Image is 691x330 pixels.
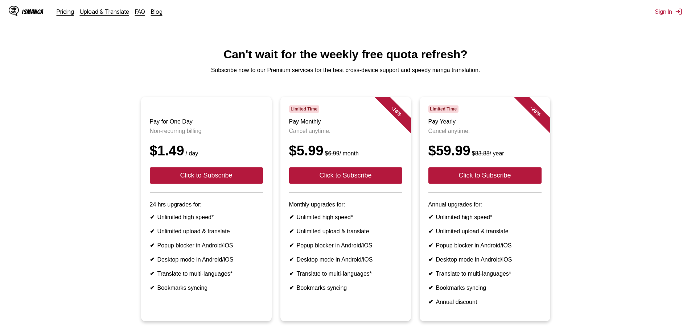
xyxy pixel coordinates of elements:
[428,201,542,208] p: Annual upgrades for:
[150,214,155,220] b: ✔
[374,89,418,133] div: - 14 %
[150,242,155,248] b: ✔
[289,143,402,159] div: $5.99
[9,6,19,16] img: IsManga Logo
[150,242,263,249] li: Popup blocker in Android/iOS
[675,8,682,15] img: Sign out
[289,167,402,184] button: Click to Subscribe
[289,214,402,221] li: Unlimited high speed*
[150,128,263,134] p: Non-recurring billing
[151,8,163,15] a: Blog
[324,150,359,156] small: / month
[289,285,294,291] b: ✔
[289,201,402,208] p: Monthly upgrades for:
[150,284,263,291] li: Bookmarks syncing
[428,242,433,248] b: ✔
[655,8,682,15] button: Sign In
[428,143,542,159] div: $59.99
[428,256,433,263] b: ✔
[428,128,542,134] p: Cancel anytime.
[150,228,155,234] b: ✔
[428,284,542,291] li: Bookmarks syncing
[9,6,57,17] a: IsManga LogoIsManga
[289,284,402,291] li: Bookmarks syncing
[150,256,263,263] li: Desktop mode in Android/iOS
[428,228,433,234] b: ✔
[289,242,402,249] li: Popup blocker in Android/iOS
[150,228,263,235] li: Unlimited upload & translate
[289,214,294,220] b: ✔
[428,105,458,113] span: Limited Time
[150,143,263,159] div: $1.49
[428,270,542,277] li: Translate to multi-languages*
[428,298,542,305] li: Annual discount
[80,8,129,15] a: Upload & Translate
[289,228,294,234] b: ✔
[428,242,542,249] li: Popup blocker in Android/iOS
[150,285,155,291] b: ✔
[184,150,198,156] small: / day
[514,89,557,133] div: - 28 %
[428,214,542,221] li: Unlimited high speed*
[150,271,155,277] b: ✔
[289,118,402,125] h3: Pay Monthly
[428,256,542,263] li: Desktop mode in Android/iOS
[57,8,74,15] a: Pricing
[470,150,504,156] small: / year
[289,228,402,235] li: Unlimited upload & translate
[150,118,263,125] h3: Pay for One Day
[428,299,433,305] b: ✔
[150,167,263,184] button: Click to Subscribe
[428,214,433,220] b: ✔
[150,256,155,263] b: ✔
[150,214,263,221] li: Unlimited high speed*
[428,271,433,277] b: ✔
[150,270,263,277] li: Translate to multi-languages*
[289,256,402,263] li: Desktop mode in Android/iOS
[6,48,685,61] h1: Can't wait for the weekly free quota refresh?
[135,8,145,15] a: FAQ
[325,150,340,156] s: $6.99
[150,201,263,208] p: 24 hrs upgrades for:
[289,128,402,134] p: Cancel anytime.
[289,105,319,113] span: Limited Time
[428,118,542,125] h3: Pay Yearly
[22,8,44,15] div: IsManga
[289,270,402,277] li: Translate to multi-languages*
[428,167,542,184] button: Click to Subscribe
[428,228,542,235] li: Unlimited upload & translate
[289,242,294,248] b: ✔
[289,256,294,263] b: ✔
[6,67,685,74] p: Subscribe now to our Premium services for the best cross-device support and speedy manga translat...
[428,285,433,291] b: ✔
[472,150,490,156] s: $83.88
[289,271,294,277] b: ✔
